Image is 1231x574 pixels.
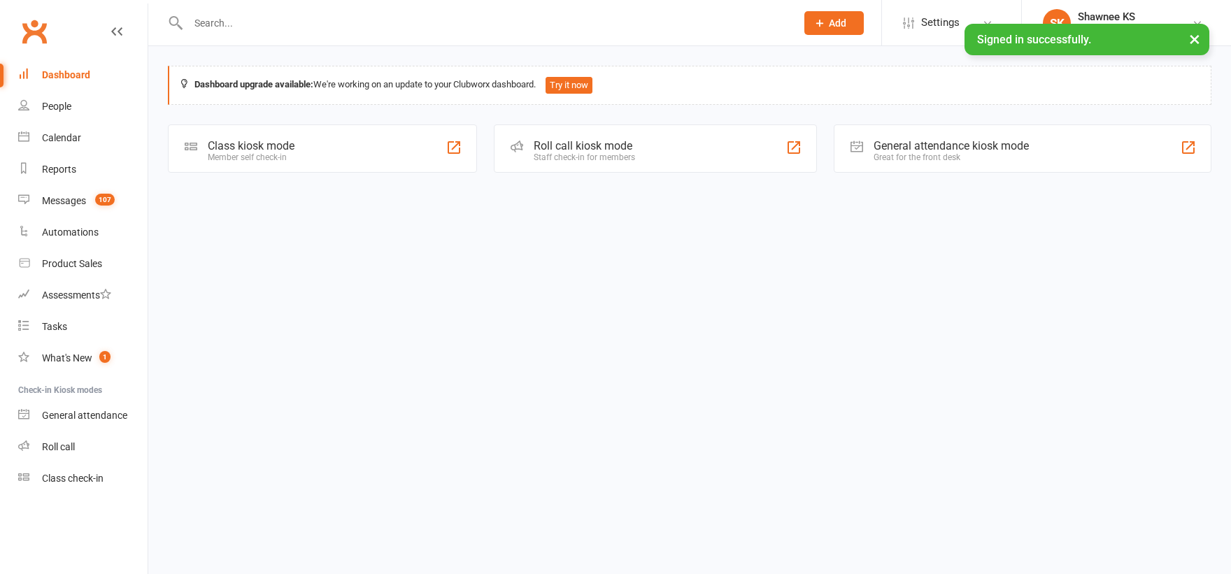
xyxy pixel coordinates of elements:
[18,154,148,185] a: Reports
[42,410,127,421] div: General attendance
[921,7,960,38] span: Settings
[42,227,99,238] div: Automations
[42,289,111,301] div: Assessments
[42,164,76,175] div: Reports
[184,13,786,33] input: Search...
[42,441,75,452] div: Roll call
[1182,24,1207,54] button: ×
[977,33,1091,46] span: Signed in successfully.
[874,152,1029,162] div: Great for the front desk
[18,280,148,311] a: Assessments
[42,195,86,206] div: Messages
[874,139,1029,152] div: General attendance kiosk mode
[42,69,90,80] div: Dashboard
[18,91,148,122] a: People
[804,11,864,35] button: Add
[18,400,148,431] a: General attendance kiosk mode
[17,14,52,49] a: Clubworx
[42,132,81,143] div: Calendar
[95,194,115,206] span: 107
[1078,10,1136,23] div: Shawnee KS
[42,321,67,332] div: Tasks
[168,66,1211,105] div: We're working on an update to your Clubworx dashboard.
[534,152,635,162] div: Staff check-in for members
[18,59,148,91] a: Dashboard
[18,311,148,343] a: Tasks
[18,248,148,280] a: Product Sales
[194,79,313,89] strong: Dashboard upgrade available:
[18,122,148,154] a: Calendar
[42,258,102,269] div: Product Sales
[18,463,148,494] a: Class kiosk mode
[18,185,148,217] a: Messages 107
[18,431,148,463] a: Roll call
[1043,9,1071,37] div: SK
[829,17,846,29] span: Add
[208,139,294,152] div: Class kiosk mode
[534,139,635,152] div: Roll call kiosk mode
[1078,23,1136,36] div: ACA Network
[42,101,71,112] div: People
[42,352,92,364] div: What's New
[99,351,111,363] span: 1
[546,77,592,94] button: Try it now
[208,152,294,162] div: Member self check-in
[18,217,148,248] a: Automations
[42,473,104,484] div: Class check-in
[18,343,148,374] a: What's New1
